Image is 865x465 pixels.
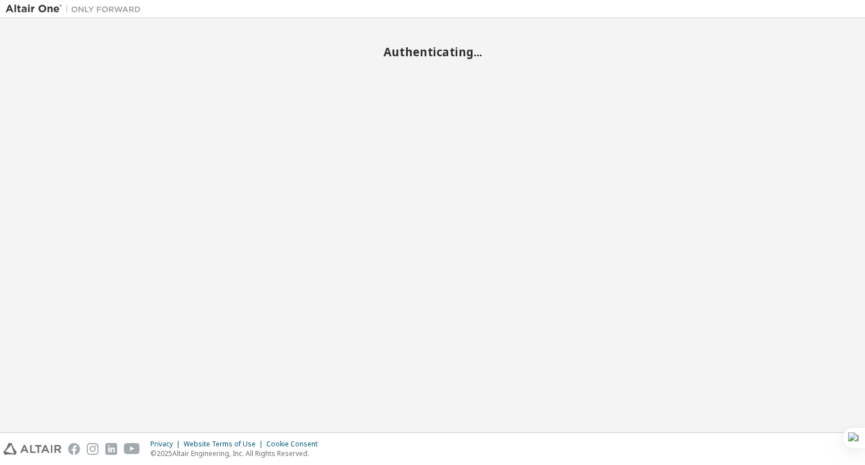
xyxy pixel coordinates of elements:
p: © 2025 Altair Engineering, Inc. All Rights Reserved. [150,449,324,458]
div: Cookie Consent [266,440,324,449]
img: youtube.svg [124,443,140,455]
img: Altair One [6,3,146,15]
img: altair_logo.svg [3,443,61,455]
img: instagram.svg [87,443,99,455]
div: Privacy [150,440,184,449]
div: Website Terms of Use [184,440,266,449]
img: linkedin.svg [105,443,117,455]
h2: Authenticating... [6,44,859,59]
img: facebook.svg [68,443,80,455]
